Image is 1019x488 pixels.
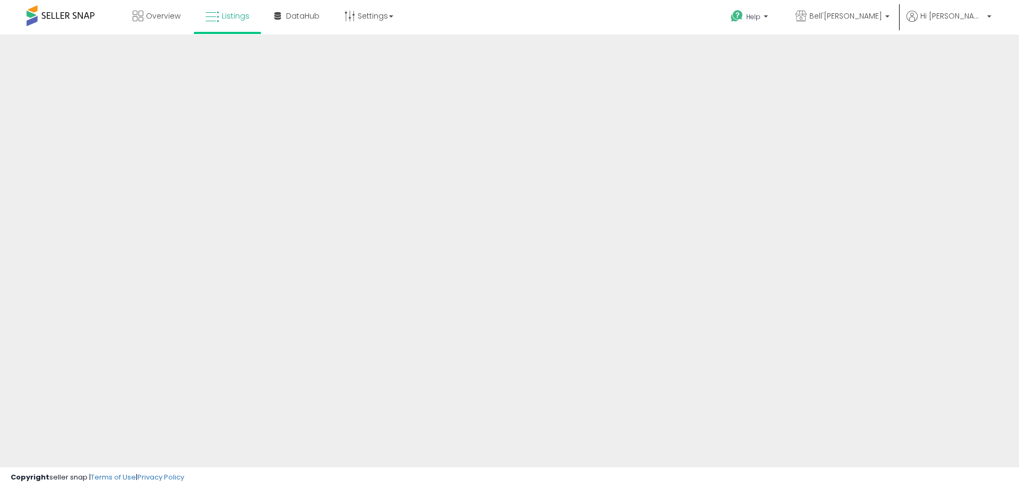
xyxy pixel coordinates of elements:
[146,11,180,21] span: Overview
[11,473,184,483] div: seller snap | |
[91,472,136,482] a: Terms of Use
[746,12,761,21] span: Help
[222,11,249,21] span: Listings
[906,11,991,35] a: Hi [PERSON_NAME]
[809,11,882,21] span: Bell'[PERSON_NAME]
[137,472,184,482] a: Privacy Policy
[730,10,744,23] i: Get Help
[286,11,319,21] span: DataHub
[920,11,984,21] span: Hi [PERSON_NAME]
[722,2,779,35] a: Help
[11,472,49,482] strong: Copyright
